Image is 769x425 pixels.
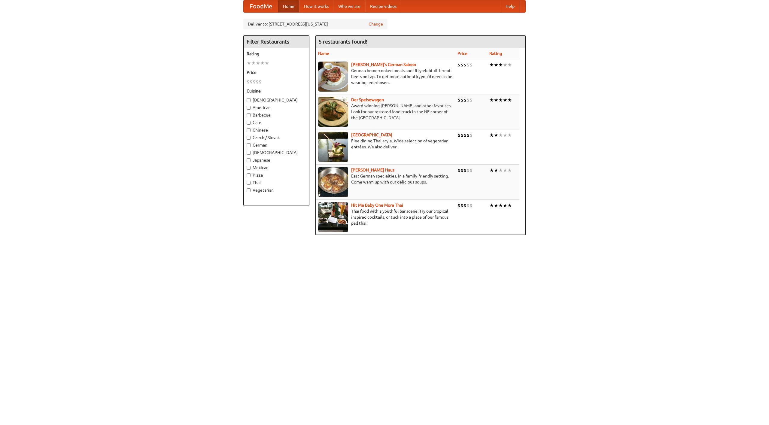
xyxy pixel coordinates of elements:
a: Name [318,51,329,56]
li: $ [470,97,473,103]
li: ★ [256,60,260,66]
li: $ [460,132,464,138]
input: Czech / Slovak [247,136,251,140]
img: satay.jpg [318,132,348,162]
ng-pluralize: 5 restaurants found! [319,39,367,44]
li: ★ [251,60,256,66]
li: $ [460,97,464,103]
li: ★ [498,62,503,68]
a: Der Speisewagen [351,97,384,102]
li: $ [259,78,262,85]
a: Who we are [333,0,365,12]
input: German [247,143,251,147]
li: ★ [498,167,503,174]
li: $ [457,62,460,68]
a: [PERSON_NAME] Haus [351,168,394,172]
img: esthers.jpg [318,62,348,92]
label: Vegetarian [247,187,306,193]
label: American [247,105,306,111]
li: ★ [489,132,494,138]
li: $ [253,78,256,85]
li: $ [250,78,253,85]
li: ★ [260,60,265,66]
input: Pizza [247,173,251,177]
label: Pizza [247,172,306,178]
label: Chinese [247,127,306,133]
li: $ [460,167,464,174]
a: Price [457,51,467,56]
li: ★ [494,202,498,209]
a: Recipe videos [365,0,401,12]
li: ★ [503,62,507,68]
input: [DEMOGRAPHIC_DATA] [247,151,251,155]
input: [DEMOGRAPHIC_DATA] [247,98,251,102]
input: Cafe [247,121,251,125]
input: Japanese [247,158,251,162]
li: $ [470,202,473,209]
li: ★ [498,132,503,138]
label: Thai [247,180,306,186]
a: How it works [299,0,333,12]
img: babythai.jpg [318,202,348,232]
label: German [247,142,306,148]
li: $ [464,132,467,138]
a: FoodMe [244,0,278,12]
li: $ [464,167,467,174]
li: ★ [507,97,512,103]
input: Vegetarian [247,188,251,192]
li: ★ [489,97,494,103]
li: ★ [494,132,498,138]
a: [PERSON_NAME]'s German Saloon [351,62,416,67]
b: [GEOGRAPHIC_DATA] [351,132,392,137]
li: $ [470,62,473,68]
p: Fine dining Thai-style. Wide selection of vegetarian entrées. We also deliver. [318,138,453,150]
label: Cafe [247,120,306,126]
li: ★ [247,60,251,66]
li: $ [457,202,460,209]
img: kohlhaus.jpg [318,167,348,197]
input: Barbecue [247,113,251,117]
label: Barbecue [247,112,306,118]
a: Help [501,0,519,12]
li: ★ [503,167,507,174]
li: $ [457,167,460,174]
h5: Cuisine [247,88,306,94]
a: Rating [489,51,502,56]
li: ★ [503,132,507,138]
li: ★ [498,202,503,209]
li: $ [457,97,460,103]
label: [DEMOGRAPHIC_DATA] [247,150,306,156]
li: ★ [507,167,512,174]
li: $ [470,167,473,174]
li: $ [467,202,470,209]
li: ★ [494,62,498,68]
li: ★ [507,62,512,68]
a: Hit Me Baby One More Thai [351,203,403,208]
li: ★ [503,202,507,209]
p: German home-cooked meals and fifty-eight different beers on tap. To get more authentic, you'd nee... [318,68,453,86]
li: $ [467,97,470,103]
p: Award-winning [PERSON_NAME] and other favorites. Look for our restored food truck in the NE corne... [318,103,453,121]
li: $ [464,202,467,209]
input: American [247,106,251,110]
input: Mexican [247,166,251,170]
img: speisewagen.jpg [318,97,348,127]
li: ★ [489,202,494,209]
li: ★ [489,62,494,68]
li: ★ [507,202,512,209]
li: $ [467,132,470,138]
li: $ [470,132,473,138]
li: ★ [503,97,507,103]
p: Thai food with a youthful bar scene. Try our tropical inspired cocktails, or tuck into a plate of... [318,208,453,226]
li: $ [467,62,470,68]
li: $ [256,78,259,85]
a: Change [369,21,383,27]
li: $ [467,167,470,174]
li: $ [457,132,460,138]
label: Mexican [247,165,306,171]
label: [DEMOGRAPHIC_DATA] [247,97,306,103]
li: ★ [507,132,512,138]
li: ★ [494,97,498,103]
